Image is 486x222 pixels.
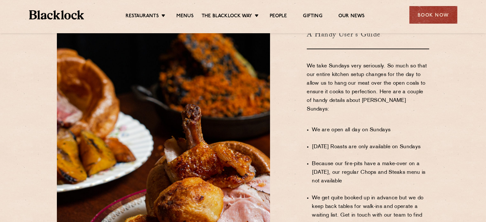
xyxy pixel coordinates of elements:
[303,13,322,20] a: Gifting
[312,143,429,151] li: [DATE] Roasts are only available on Sundays
[176,13,194,20] a: Menus
[29,10,84,19] img: BL_Textured_Logo-footer-cropped.svg
[338,13,365,20] a: Our News
[409,6,457,24] div: Book Now
[312,126,429,134] li: We are open all day on Sundays
[270,13,287,20] a: People
[202,13,252,20] a: The Blacklock Way
[312,160,429,186] li: Because our fire-pits have a make-over on a [DATE], our regular Chops and Steaks menu is not avai...
[307,20,429,49] h3: A Handy User's Guide
[307,62,429,122] p: We take Sundays very seriously. So much so that our entire kitchen setup changes for the day to a...
[126,13,159,20] a: Restaurants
